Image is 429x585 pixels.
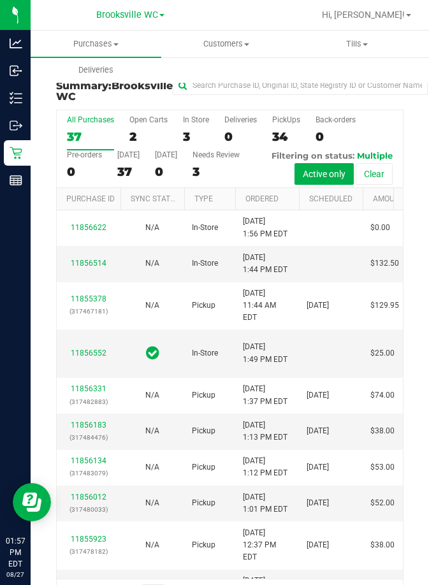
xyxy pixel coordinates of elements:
span: In-Store [192,257,218,270]
span: Tills [293,38,422,50]
span: $25.00 [370,347,395,359]
span: $38.00 [370,539,395,551]
span: Not Applicable [145,498,159,507]
span: Pickup [192,389,215,401]
a: 11856622 [71,223,106,232]
a: Ordered [245,194,279,203]
div: All Purchases [67,115,114,124]
button: N/A [145,497,159,509]
span: [DATE] [307,497,329,509]
button: N/A [145,539,159,551]
div: 0 [67,164,102,179]
div: 3 [193,164,240,179]
a: 11856331 [71,384,106,393]
span: Hi, [PERSON_NAME]! [322,10,405,20]
span: Purchases [31,38,161,50]
div: In Store [183,115,209,124]
span: [DATE] [307,389,329,401]
a: 11855923 [71,535,106,544]
p: (317467181) [64,305,113,317]
p: 01:57 PM EDT [6,535,25,570]
span: [DATE] [307,425,329,437]
span: $52.00 [370,497,395,509]
div: [DATE] [155,150,177,159]
input: Search Purchase ID, Original ID, State Registry ID or Customer Name... [173,76,428,95]
div: Open Carts [129,115,168,124]
span: [DATE] 1:12 PM EDT [243,455,287,479]
p: (317482883) [64,396,113,408]
div: Needs Review [193,150,240,159]
span: In Sync [146,344,159,362]
a: 11856552 [71,349,106,357]
a: 11856514 [71,259,106,268]
span: In-Store [192,347,218,359]
a: 11855378 [71,294,106,303]
div: 0 [155,164,177,179]
span: Filtering on status: [272,150,354,161]
span: Pickup [192,539,215,551]
span: [DATE] 1:56 PM EDT [243,215,287,240]
span: Not Applicable [145,391,159,400]
span: Pickup [192,461,215,473]
span: Not Applicable [145,259,159,268]
div: 2 [129,129,168,144]
a: Purchases [31,31,161,57]
span: Not Applicable [145,301,159,310]
div: Pre-orders [67,150,102,159]
a: Scheduled [309,194,353,203]
span: Pickup [192,497,215,509]
div: 0 [316,129,356,144]
span: Multiple [357,150,393,161]
span: $53.00 [370,461,395,473]
a: Customers [161,31,292,57]
span: Brooksville WC [56,80,173,103]
span: $132.50 [370,257,399,270]
div: 3 [183,129,209,144]
span: [DATE] 12:37 PM EDT [243,527,291,564]
button: N/A [145,222,159,234]
inline-svg: Inbound [10,64,22,77]
inline-svg: Inventory [10,92,22,105]
span: $74.00 [370,389,395,401]
a: Purchase ID [66,194,115,203]
div: 0 [224,129,257,144]
span: Pickup [192,425,215,437]
p: (317483079) [64,467,113,479]
span: [DATE] 1:13 PM EDT [243,419,287,444]
button: N/A [145,461,159,473]
span: [DATE] 1:37 PM EDT [243,383,287,407]
a: Sync Status [131,194,180,203]
span: $0.00 [370,222,390,234]
a: 11856183 [71,421,106,430]
button: N/A [145,425,159,437]
span: [DATE] [307,539,329,551]
button: N/A [145,300,159,312]
span: Pickup [192,300,215,312]
span: [DATE] 1:01 PM EDT [243,491,287,516]
span: Deliveries [61,64,131,76]
span: [DATE] 1:44 PM EDT [243,252,287,276]
span: Not Applicable [145,540,159,549]
inline-svg: Outbound [10,119,22,132]
div: Deliveries [224,115,257,124]
button: N/A [145,257,159,270]
span: Not Applicable [145,463,159,472]
p: (317480033) [64,503,113,516]
a: Amount [373,194,405,203]
p: (317484476) [64,431,113,444]
span: [DATE] [307,461,329,473]
iframe: Resource center [13,483,51,521]
p: 08/27 [6,570,25,579]
span: $38.00 [370,425,395,437]
span: In-Store [192,222,218,234]
inline-svg: Retail [10,147,22,159]
div: 37 [117,164,140,179]
a: Deliveries [31,57,161,83]
a: 11856134 [71,456,106,465]
span: Not Applicable [145,223,159,232]
span: Brooksville WC [96,10,158,20]
div: 34 [272,129,300,144]
span: Not Applicable [145,426,159,435]
inline-svg: Analytics [10,37,22,50]
button: N/A [145,389,159,401]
